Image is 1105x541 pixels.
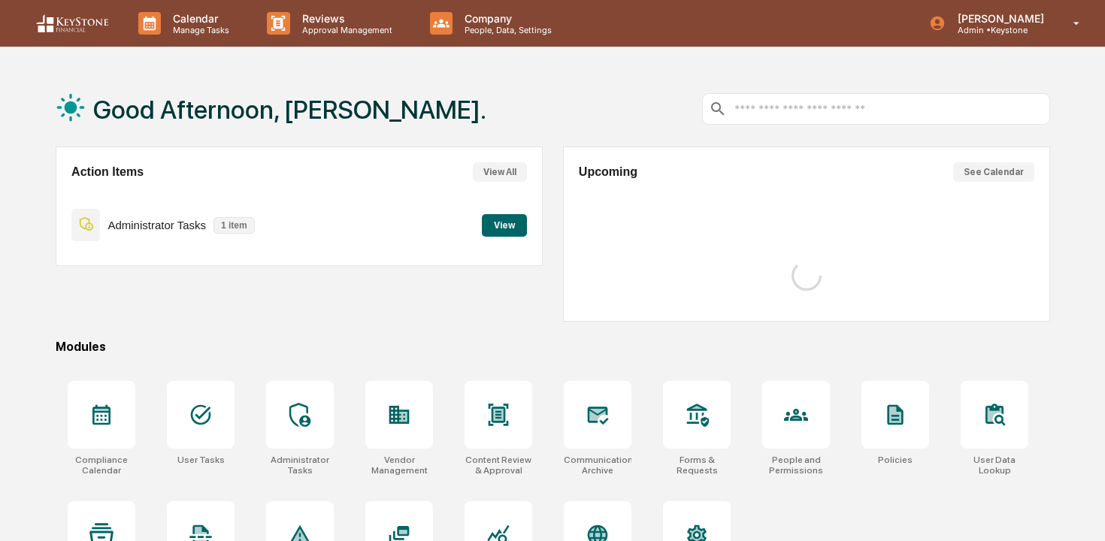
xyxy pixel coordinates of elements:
div: Forms & Requests [663,455,731,476]
div: User Tasks [177,455,225,465]
p: 1 item [213,217,255,234]
p: Admin • Keystone [946,25,1052,35]
p: Approval Management [290,25,400,35]
h2: Upcoming [579,165,637,179]
div: User Data Lookup [961,455,1028,476]
p: Administrator Tasks [107,219,206,231]
button: See Calendar [953,162,1034,182]
div: Modules [56,340,1050,354]
p: People, Data, Settings [453,25,559,35]
div: Vendor Management [365,455,433,476]
p: Company [453,12,559,25]
div: Content Review & Approval [465,455,532,476]
div: Compliance Calendar [68,455,135,476]
div: Communications Archive [564,455,631,476]
h1: Good Afternoon, [PERSON_NAME]. [93,95,486,125]
p: Reviews [290,12,400,25]
button: View [482,214,527,237]
div: People and Permissions [762,455,830,476]
p: [PERSON_NAME] [946,12,1052,25]
p: Calendar [161,12,237,25]
h2: Action Items [71,165,144,179]
p: Manage Tasks [161,25,237,35]
img: logo [36,14,108,33]
button: View All [473,162,527,182]
div: Administrator Tasks [266,455,334,476]
a: View [482,217,527,231]
div: Policies [878,455,913,465]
